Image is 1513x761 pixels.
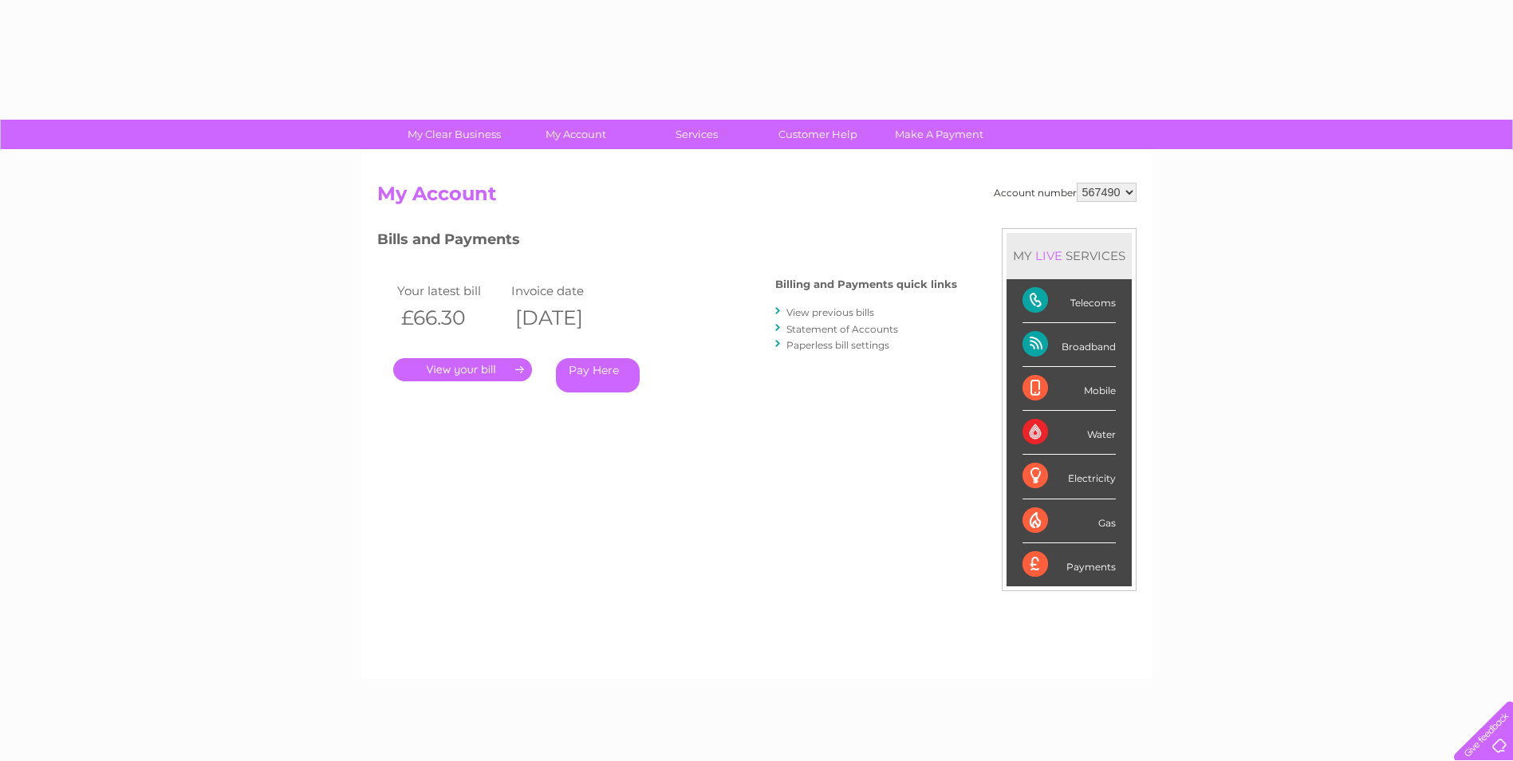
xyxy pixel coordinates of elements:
div: Gas [1022,499,1116,543]
div: Mobile [1022,367,1116,411]
div: Account number [994,183,1137,202]
a: Make A Payment [873,120,1005,149]
a: Paperless bill settings [786,339,889,351]
th: [DATE] [507,302,622,334]
a: Statement of Accounts [786,323,898,335]
a: Pay Here [556,358,640,392]
a: Services [631,120,762,149]
h2: My Account [377,183,1137,213]
div: Broadband [1022,323,1116,367]
div: LIVE [1032,248,1066,263]
a: Customer Help [752,120,884,149]
a: My Account [510,120,641,149]
a: My Clear Business [388,120,520,149]
div: MY SERVICES [1007,233,1132,278]
th: £66.30 [393,302,508,334]
h3: Bills and Payments [377,228,957,256]
a: . [393,358,532,381]
h4: Billing and Payments quick links [775,278,957,290]
div: Water [1022,411,1116,455]
a: View previous bills [786,306,874,318]
td: Your latest bill [393,280,508,302]
div: Payments [1022,543,1116,586]
div: Telecoms [1022,279,1116,323]
div: Electricity [1022,455,1116,499]
td: Invoice date [507,280,622,302]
